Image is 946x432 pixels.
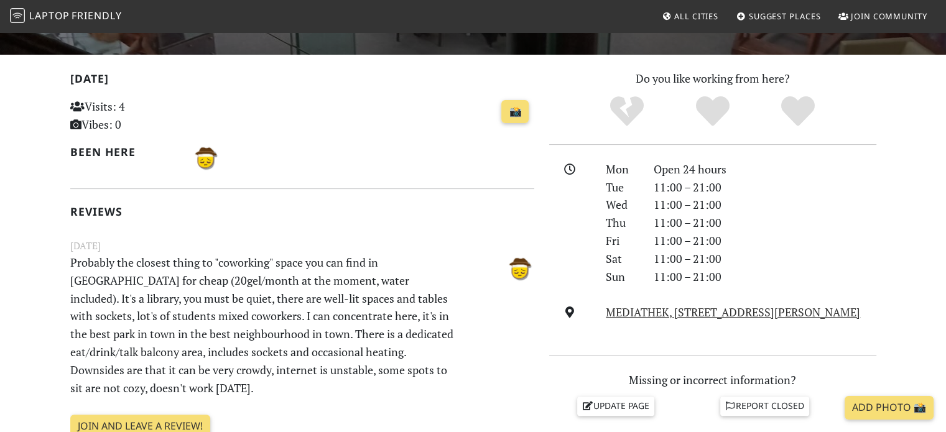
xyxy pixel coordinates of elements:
a: Update page [577,397,654,415]
div: Wed [598,196,646,214]
div: No [584,94,670,129]
a: LaptopFriendly LaptopFriendly [10,6,122,27]
a: Join Community [833,5,932,27]
a: Report closed [720,397,810,415]
small: [DATE] [63,238,542,254]
span: Friendly [72,9,121,22]
a: Add Photo 📸 [845,396,934,420]
div: 11:00 – 21:00 [646,214,884,232]
div: Open 24 hours [646,160,884,178]
div: Thu [598,214,646,232]
div: Sun [598,268,646,286]
img: LaptopFriendly [10,8,25,23]
div: 11:00 – 21:00 [646,178,884,196]
div: Fri [598,232,646,250]
div: 11:00 – 21:00 [646,232,884,250]
p: Visits: 4 Vibes: 0 [70,98,215,134]
div: Definitely! [755,94,841,129]
div: Sat [598,250,646,268]
a: All Cities [657,5,723,27]
h2: Been here [70,145,175,159]
span: Join Community [851,11,927,22]
a: MEDIATHEK, [STREET_ADDRESS][PERSON_NAME] [606,305,860,319]
span: Suggest Places [749,11,821,22]
h2: Reviews [70,205,534,218]
div: Yes [670,94,756,129]
img: 3609-basel.jpg [504,254,534,283]
h2: [DATE] [70,72,534,90]
h1: Media library of Vake [70,11,325,34]
img: 3609-basel.jpg [190,143,220,173]
span: Basel B [190,149,220,164]
div: Mon [598,160,646,178]
p: Do you like working from here? [549,70,876,88]
div: Tue [598,178,646,196]
div: 11:00 – 21:00 [646,268,884,286]
p: Probably the closest thing to "coworking" space you can find in [GEOGRAPHIC_DATA] for cheap (20ge... [63,254,462,397]
a: 📸 [501,100,529,124]
div: 11:00 – 21:00 [646,196,884,214]
a: Suggest Places [731,5,826,27]
div: 11:00 – 21:00 [646,250,884,268]
span: All Cities [674,11,718,22]
p: Missing or incorrect information? [549,371,876,389]
span: Laptop [29,9,70,22]
span: Basel B [504,259,534,274]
